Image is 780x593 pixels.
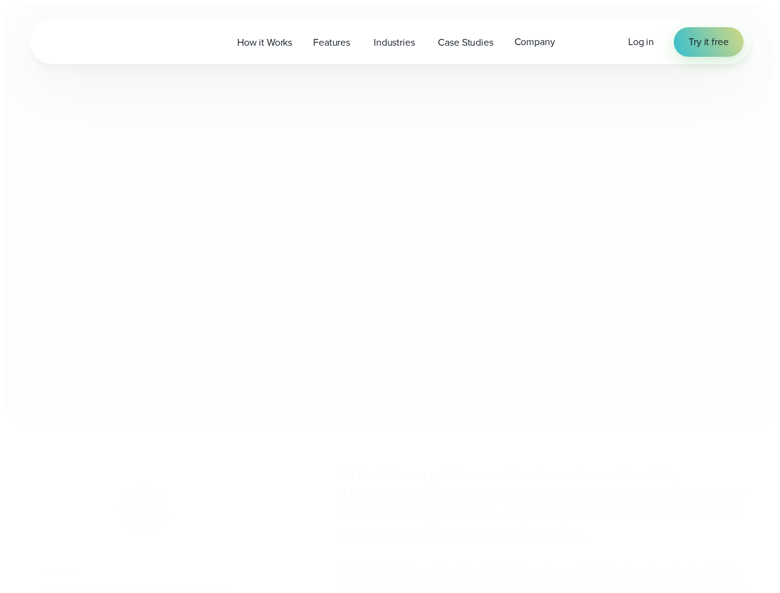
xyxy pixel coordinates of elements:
[628,35,654,49] a: Log in
[438,35,493,50] span: Case Studies
[237,35,292,50] span: How it Works
[674,27,743,57] a: Try it free
[227,30,303,55] a: How it Works
[427,30,503,55] a: Case Studies
[374,35,414,50] span: Industries
[313,35,350,50] span: Features
[514,35,555,49] span: Company
[689,35,728,49] span: Try it free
